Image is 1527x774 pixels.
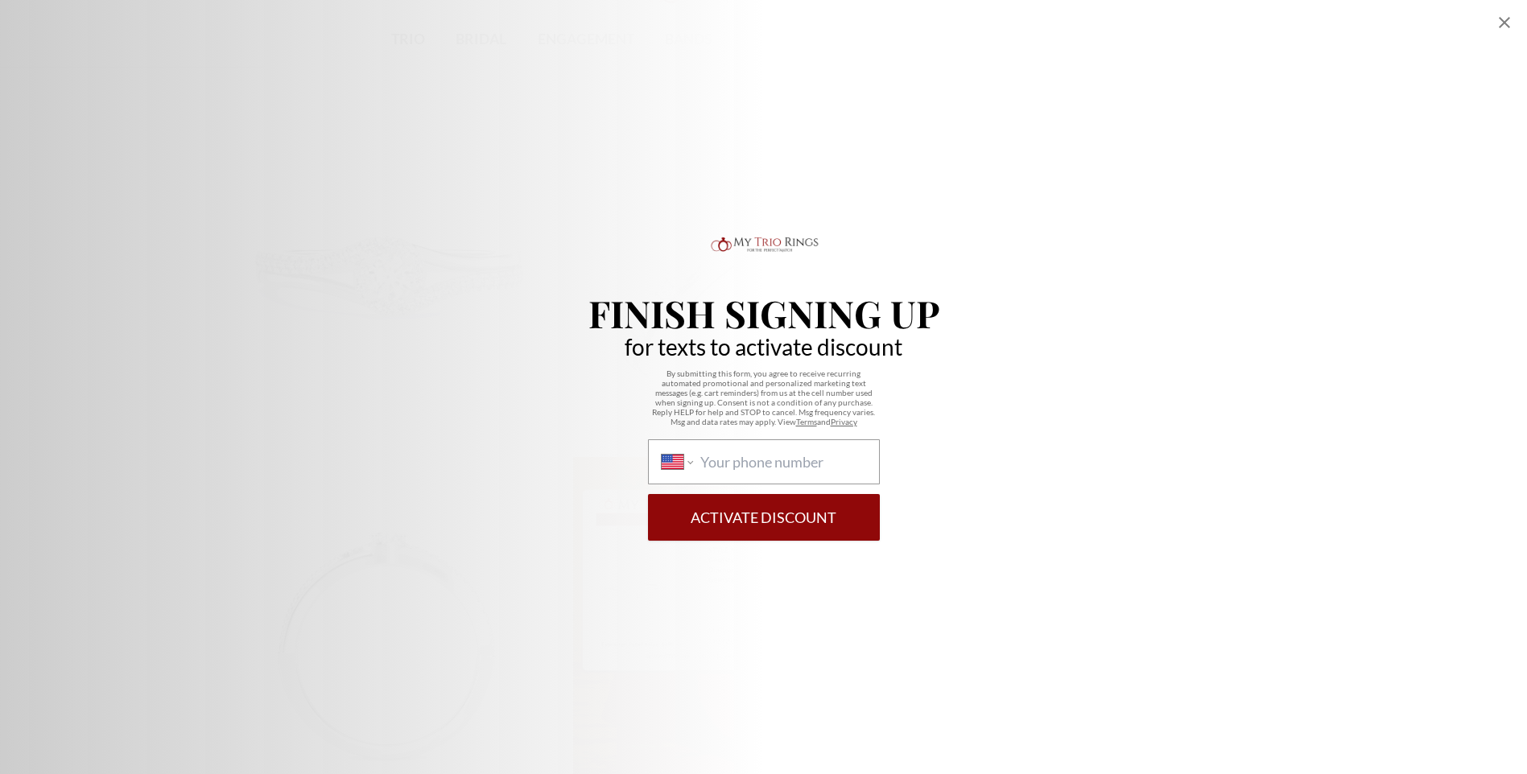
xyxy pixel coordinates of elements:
[625,338,902,356] p: for texts to activate discount
[708,233,820,256] img: Logo
[588,294,939,331] p: Finish Signing Up
[648,494,880,541] button: Activate Discount
[648,368,880,426] p: By submitting this form, you agree to receive recurring automated promotional and personalized ma...
[10,11,190,56] span: Hello there! Welcome to My Trio Rings! Please let us know what questions you have! 😀
[831,417,857,426] a: Privacy
[700,453,865,471] input: Phone number country
[1495,13,1514,32] div: Close popup
[796,417,817,426] a: Terms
